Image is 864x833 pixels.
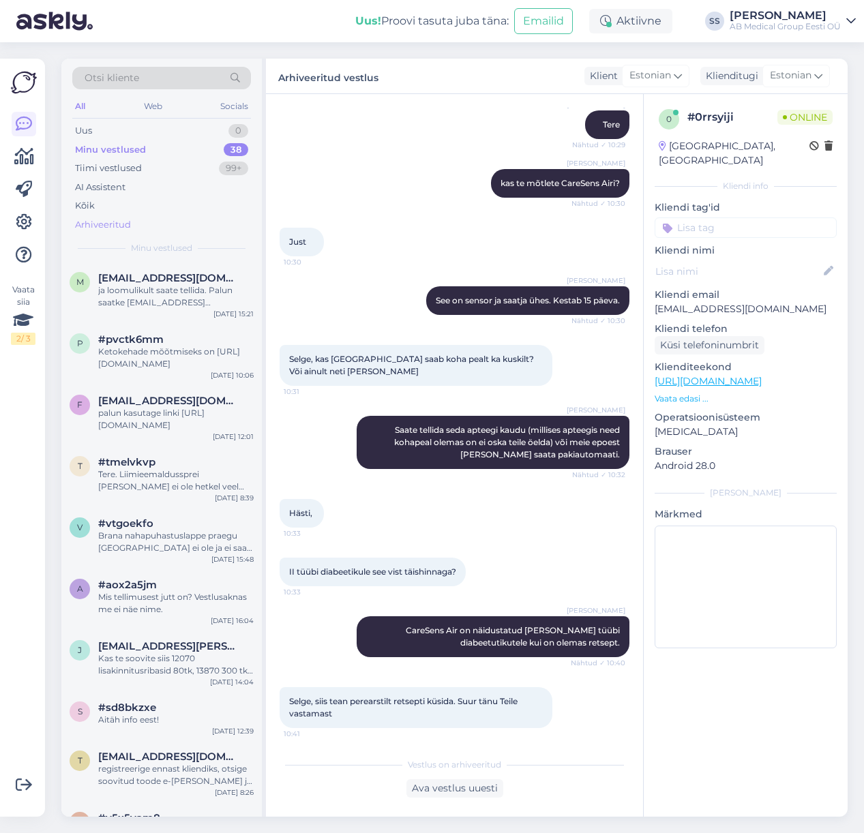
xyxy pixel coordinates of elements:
[572,470,625,480] span: Nähtud ✓ 10:32
[655,288,837,302] p: Kliendi email
[687,109,777,125] div: # 0rrsyiji
[77,522,83,532] span: v
[98,530,254,554] div: Brana nahapuhastuslappe praegu [GEOGRAPHIC_DATA] ei ole ja ei saa läbi e-[PERSON_NAME] tellida.
[355,13,509,29] div: Proovi tasuta juba täna:
[655,507,837,521] p: Märkmed
[355,14,381,27] b: Uus!
[655,243,837,258] p: Kliendi nimi
[211,616,254,626] div: [DATE] 16:04
[224,143,248,157] div: 38
[655,459,837,473] p: Android 28.0
[77,584,83,594] span: a
[284,587,335,597] span: 10:33
[98,751,240,763] span: tuijam73@gmail.com
[78,755,83,766] span: t
[289,354,536,376] span: Selge, kas [GEOGRAPHIC_DATA] saab koha pealt ka kuskilt? Või ainult neti [PERSON_NAME]
[655,180,837,192] div: Kliendi info
[289,237,306,247] span: Just
[284,257,335,267] span: 10:30
[567,275,625,286] span: [PERSON_NAME]
[72,97,88,115] div: All
[75,124,92,138] div: Uus
[655,336,764,354] div: Küsi telefoninumbrit
[78,461,83,471] span: t
[289,566,456,577] span: II tüübi diabeetikule see vist täishinnaga?
[98,763,254,787] div: registreerige ennast kliendiks, otsige soovitud toode e-[PERSON_NAME] ja lisage ostukorvi.
[98,640,240,652] span: janek.kapper@gmail.com
[777,110,833,125] span: Online
[659,139,809,168] div: [GEOGRAPHIC_DATA], [GEOGRAPHIC_DATA]
[655,487,837,499] div: [PERSON_NAME]
[730,10,841,21] div: [PERSON_NAME]
[76,277,84,287] span: m
[11,70,37,95] img: Askly Logo
[215,493,254,503] div: [DATE] 8:39
[211,370,254,380] div: [DATE] 10:06
[98,346,254,370] div: Ketokehade mõõtmiseks on [URL][DOMAIN_NAME]
[408,759,501,771] span: Vestlus on arhiveeritud
[215,787,254,798] div: [DATE] 8:26
[730,21,841,32] div: AB Medical Group Eesti OÜ
[98,333,164,346] span: #pvctk6mm
[655,360,837,374] p: Klienditeekond
[131,242,192,254] span: Minu vestlused
[603,119,620,130] span: Tere
[655,375,762,387] a: [URL][DOMAIN_NAME]
[278,67,378,85] label: Arhiveeritud vestlus
[98,714,254,726] div: Aitäh info eest!
[572,140,625,150] span: Nähtud ✓ 10:29
[571,316,625,326] span: Nähtud ✓ 10:30
[289,696,520,718] span: Selge, siis tean perearstilt retsepti küsida. Suur tänu Teile vastamast
[571,658,625,668] span: Nähtud ✓ 10:40
[655,322,837,336] p: Kliendi telefon
[436,295,620,305] span: See on sensor ja saatja ühes. Kestab 15 päeva.
[567,605,625,616] span: [PERSON_NAME]
[655,410,837,425] p: Operatsioonisüsteem
[705,12,724,31] div: SS
[284,729,335,739] span: 10:41
[210,677,254,687] div: [DATE] 14:04
[655,393,837,405] p: Vaata edasi ...
[655,444,837,459] p: Brauser
[406,779,503,798] div: Ava vestlus uuesti
[289,508,312,518] span: Hästi,
[501,178,620,188] span: kas te mõtlete CareSens Airi?
[75,181,125,194] div: AI Assistent
[655,217,837,238] input: Lisa tag
[78,706,83,716] span: s
[98,468,254,493] div: Tere. Liimieemaldussprei [PERSON_NAME] ei ole hetkel veel Tervisekassa poolt kompenseeritavate me...
[770,68,811,83] span: Estonian
[666,114,672,124] span: 0
[567,405,625,415] span: [PERSON_NAME]
[75,199,95,213] div: Kõik
[98,591,254,616] div: Mis tellimusest jutt on? Vestlusaknas me ei näe nime.
[213,309,254,319] div: [DATE] 15:21
[211,554,254,564] div: [DATE] 15:48
[77,338,83,348] span: p
[98,284,254,309] div: ja loomulikult saate tellida. Palun saatke [EMAIL_ADDRESS][DOMAIN_NAME] tellimus koos kontaktideg...
[284,528,335,539] span: 10:33
[77,399,83,410] span: f
[514,8,573,34] button: Emailid
[98,812,160,824] span: #y5x5vam8
[218,97,251,115] div: Socials
[219,162,248,175] div: 99+
[98,395,240,407] span: faiqusmani10@gmail.com
[567,158,625,168] span: [PERSON_NAME]
[584,69,618,83] div: Klient
[75,143,146,157] div: Minu vestlused
[406,625,622,648] span: CareSens Air on näidustatud [PERSON_NAME] tüübi diabeetutikutele kui on olemas retsept.
[75,218,131,232] div: Arhiveeritud
[98,652,254,677] div: Kas te soovite siis 12070 lisakinnitusribasid 80tk, 13870 300 tk ja pasta 3 tk (pasta saame vormi...
[98,701,156,714] span: #sd8bkzxe
[11,284,35,345] div: Vaata siia
[629,68,671,83] span: Estonian
[655,200,837,215] p: Kliendi tag'id
[98,407,254,431] div: palun kasutage linki [URL][DOMAIN_NAME]
[655,302,837,316] p: [EMAIL_ADDRESS][DOMAIN_NAME]
[98,456,155,468] span: #tmelvkvp
[700,69,758,83] div: Klienditugi
[98,579,157,591] span: #aox2a5jm
[730,10,856,32] a: [PERSON_NAME]AB Medical Group Eesti OÜ
[75,162,142,175] div: Tiimi vestlused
